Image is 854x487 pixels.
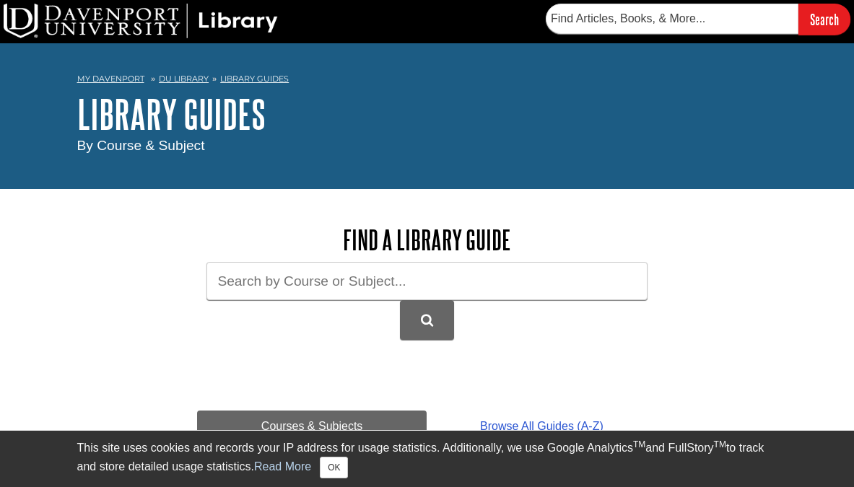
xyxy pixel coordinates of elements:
[77,136,777,157] div: By Course & Subject
[77,92,777,136] h1: Library Guides
[4,4,278,38] img: DU Library
[427,411,657,442] a: Browse All Guides (A-Z)
[197,411,427,442] a: Courses & Subjects
[220,74,289,84] a: Library Guides
[320,457,348,478] button: Close
[714,439,726,449] sup: TM
[421,314,433,327] i: Search Library Guides
[546,4,850,35] form: Searches DU Library's articles, books, and more
[159,74,209,84] a: DU Library
[254,460,311,473] a: Read More
[546,4,798,34] input: Find Articles, Books, & More...
[206,262,648,300] input: Search by Course or Subject...
[197,225,657,255] h2: Find a Library Guide
[798,4,850,35] input: Search
[633,439,645,449] sup: TM
[77,73,144,85] a: My Davenport
[77,439,777,478] div: This site uses cookies and records your IP address for usage statistics. Additionally, we use Goo...
[77,69,777,92] nav: breadcrumb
